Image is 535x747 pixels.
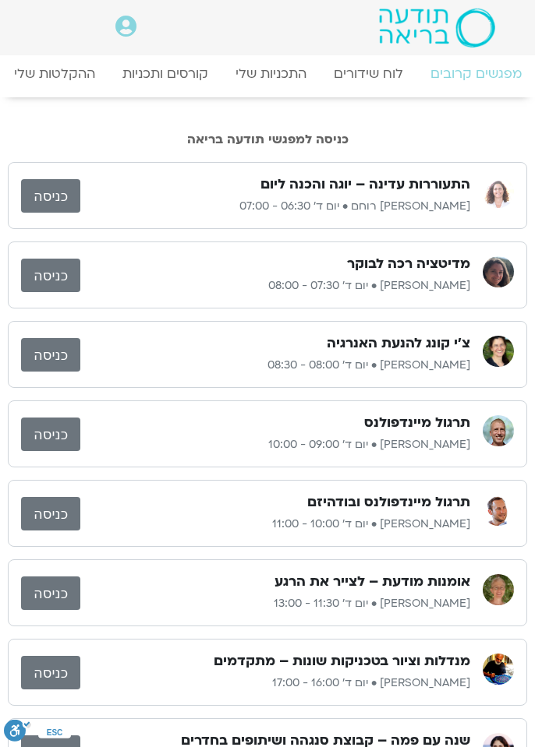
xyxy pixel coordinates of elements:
h3: אומנות מודעת – לצייר את הרגע [275,573,470,591]
p: [PERSON_NAME] • יום ד׳ 16:00 - 17:00 [80,674,470,692]
a: לוח שידורים [320,58,416,90]
a: מפגשים קרובים [416,58,535,90]
p: [PERSON_NAME] • יום ד׳ 07:30 - 08:00 [80,277,470,295]
h3: צ'י קונג להנעת האנרגיה [327,334,470,353]
img: אורנה סמלסון רוחם [483,177,514,208]
a: כניסה [21,656,80,689]
h3: תרגול מיינדפולנס ובודהיזם [307,493,470,512]
p: [PERSON_NAME] • יום ד׳ 08:00 - 08:30 [80,356,470,375]
img: דורית טייכמן [483,574,514,605]
p: [PERSON_NAME] • יום ד׳ 09:00 - 10:00 [80,435,470,454]
h3: מדיטציה רכה לבוקר [347,255,470,273]
a: כניסה [21,179,80,213]
p: [PERSON_NAME] • יום ד׳ 11:30 - 13:00 [80,594,470,613]
h3: מנדלות וציור בטכניקות שונות – מתקדמים [214,652,470,671]
a: כניסה [21,259,80,292]
h3: תרגול מיינדפולנס [364,414,470,432]
a: כניסה [21,576,80,610]
a: כניסה [21,497,80,530]
p: [PERSON_NAME] רוחם • יום ד׳ 06:30 - 07:00 [80,197,470,216]
img: רונית מלכין [483,336,514,367]
img: רון כהנא [483,495,514,526]
a: כניסה [21,418,80,451]
p: [PERSON_NAME] • יום ד׳ 10:00 - 11:00 [80,515,470,534]
a: התכניות שלי [221,58,320,90]
img: קרן גל [483,256,514,287]
a: קורסים ותכניות [108,58,221,90]
h2: כניסה למפגשי תודעה בריאה [8,132,527,146]
img: איתן קדמי [483,654,514,685]
img: ניב אידלמן [483,415,514,446]
h3: התעוררות עדינה – יוגה והכנה ליום [260,175,470,194]
a: כניסה [21,338,80,372]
